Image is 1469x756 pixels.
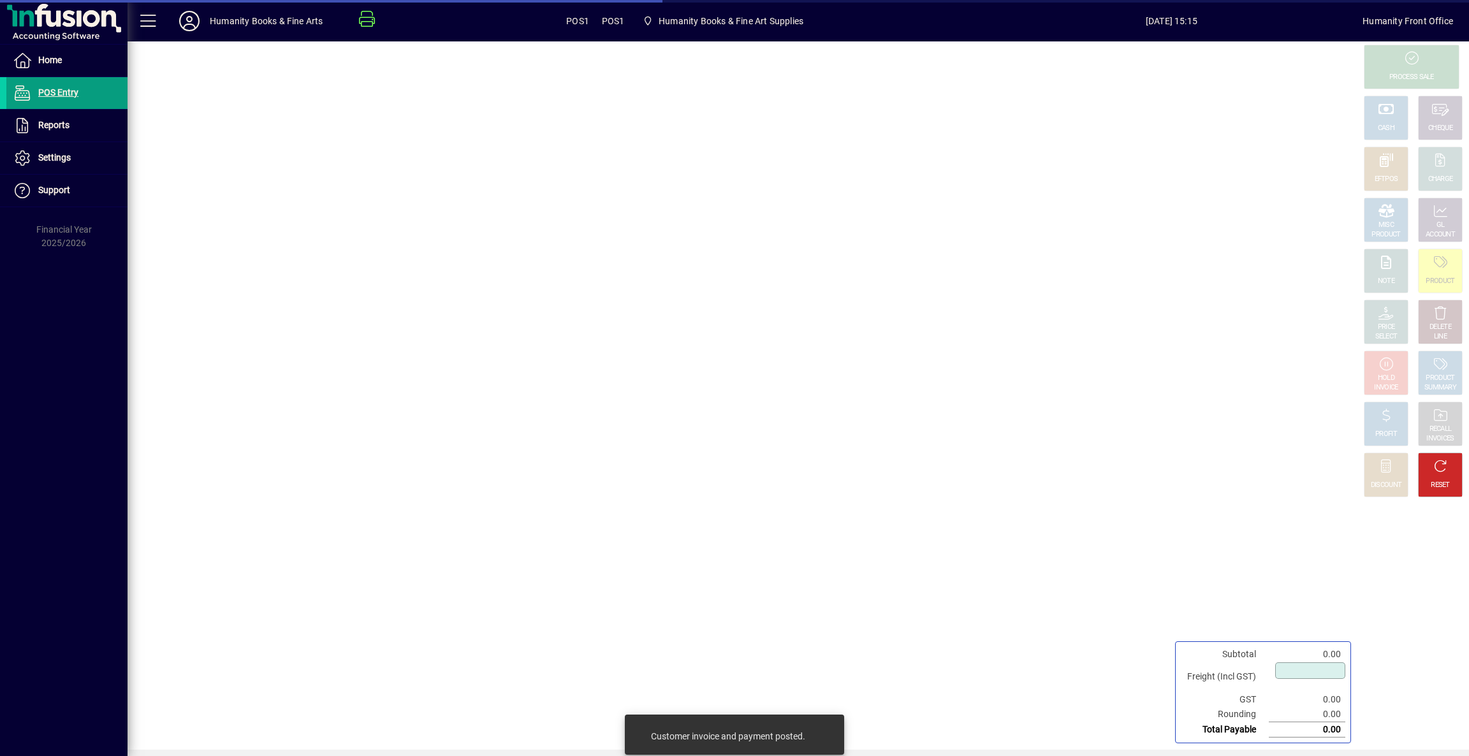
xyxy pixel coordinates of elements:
div: RECALL [1429,425,1452,434]
td: 0.00 [1269,722,1345,738]
span: POS Entry [38,87,78,98]
a: Support [6,175,128,207]
span: Humanity Books & Fine Art Supplies [659,11,803,31]
td: GST [1181,692,1269,707]
div: EFTPOS [1375,175,1398,184]
a: Home [6,45,128,76]
td: 0.00 [1269,692,1345,707]
span: [DATE] 15:15 [980,11,1363,31]
span: Support [38,185,70,195]
div: DELETE [1429,323,1451,332]
span: Reports [38,120,69,130]
div: LINE [1434,332,1447,342]
div: CASH [1378,124,1394,133]
div: MISC [1378,221,1394,230]
td: Subtotal [1181,647,1269,662]
div: INVOICE [1374,383,1398,393]
td: 0.00 [1269,707,1345,722]
div: PRICE [1378,323,1395,332]
div: RESET [1431,481,1450,490]
td: Freight (Incl GST) [1181,662,1269,692]
span: Home [38,55,62,65]
span: POS1 [602,11,625,31]
a: Settings [6,142,128,174]
div: GL [1436,221,1445,230]
td: Total Payable [1181,722,1269,738]
div: PROFIT [1375,430,1397,439]
div: HOLD [1378,374,1394,383]
div: ACCOUNT [1426,230,1455,240]
div: CHEQUE [1428,124,1452,133]
div: PRODUCT [1371,230,1400,240]
div: INVOICES [1426,434,1454,444]
span: POS1 [566,11,589,31]
a: Reports [6,110,128,142]
div: Humanity Front Office [1363,11,1453,31]
div: Humanity Books & Fine Arts [210,11,323,31]
div: PRODUCT [1426,374,1454,383]
td: Rounding [1181,707,1269,722]
div: DISCOUNT [1371,481,1401,490]
div: CHARGE [1428,175,1453,184]
span: Settings [38,152,71,163]
div: Customer invoice and payment posted. [651,730,805,743]
div: SUMMARY [1424,383,1456,393]
div: NOTE [1378,277,1394,286]
span: Humanity Books & Fine Art Supplies [638,10,808,33]
td: 0.00 [1269,647,1345,662]
div: PROCESS SALE [1389,73,1434,82]
div: PRODUCT [1426,277,1454,286]
button: Profile [169,10,210,33]
div: SELECT [1375,332,1398,342]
